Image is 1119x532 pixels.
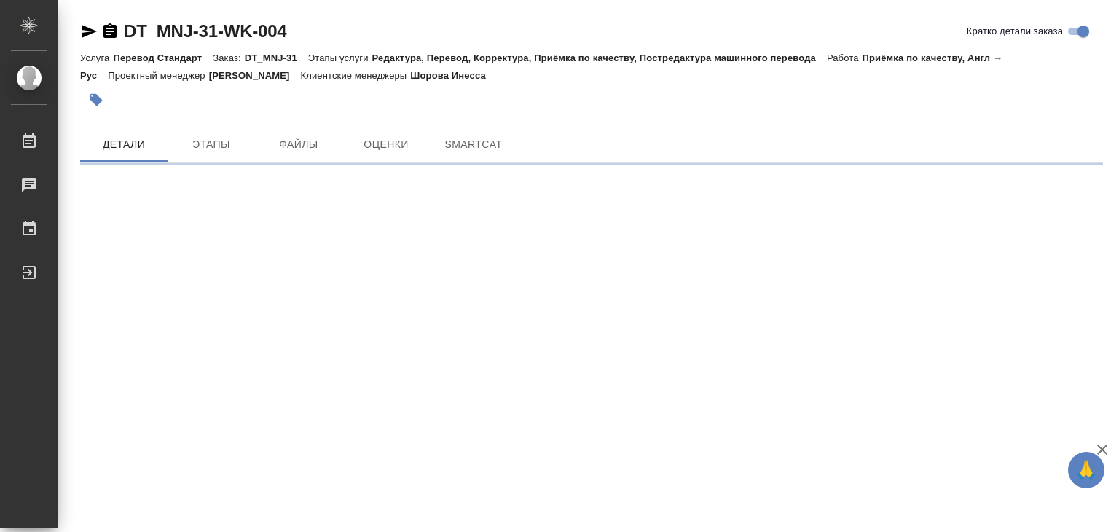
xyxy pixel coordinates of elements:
[351,136,421,154] span: Оценки
[301,70,411,81] p: Клиентские менеджеры
[80,52,113,63] p: Услуга
[264,136,334,154] span: Файлы
[209,70,301,81] p: [PERSON_NAME]
[213,52,244,63] p: Заказ:
[308,52,372,63] p: Этапы услуги
[967,24,1063,39] span: Кратко детали заказа
[410,70,496,81] p: Шорова Инесса
[1068,452,1104,488] button: 🙏
[108,70,208,81] p: Проектный менеджер
[439,136,509,154] span: SmartCat
[113,52,213,63] p: Перевод Стандарт
[124,21,287,41] a: DT_MNJ-31-WK-004
[176,136,246,154] span: Этапы
[372,52,827,63] p: Редактура, Перевод, Корректура, Приёмка по качеству, Постредактура машинного перевода
[1074,455,1099,485] span: 🙏
[245,52,308,63] p: DT_MNJ-31
[827,52,863,63] p: Работа
[101,23,119,40] button: Скопировать ссылку
[89,136,159,154] span: Детали
[80,23,98,40] button: Скопировать ссылку для ЯМессенджера
[80,84,112,116] button: Добавить тэг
